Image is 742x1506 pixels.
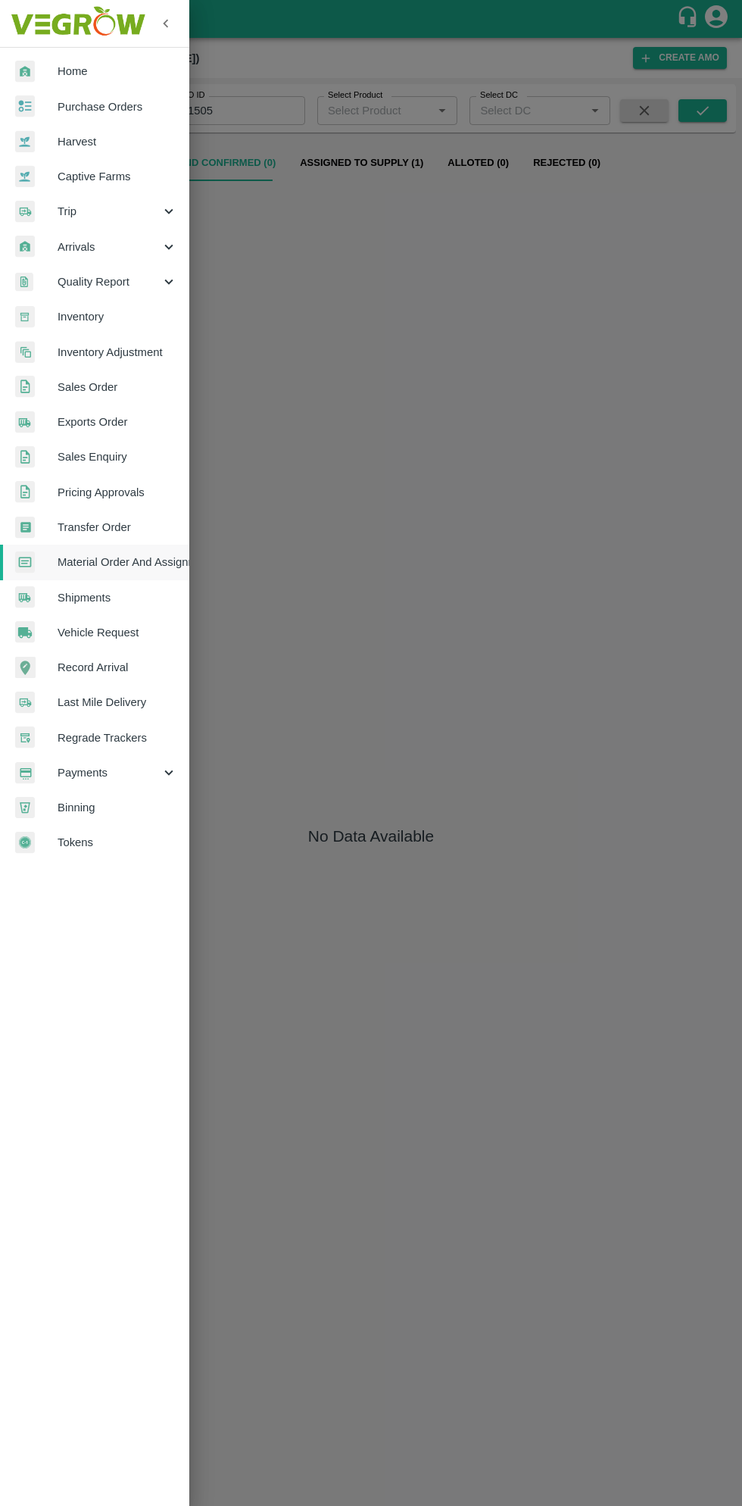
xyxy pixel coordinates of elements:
[58,484,177,501] span: Pricing Approvals
[15,61,35,83] img: whArrival
[15,657,36,678] img: recordArrival
[58,694,177,711] span: Last Mile Delivery
[15,797,35,818] img: bin
[58,730,177,746] span: Regrade Trackers
[58,448,177,465] span: Sales Enquiry
[15,341,35,363] img: inventory
[58,308,177,325] span: Inventory
[15,517,35,539] img: whTransfer
[15,95,35,117] img: reciept
[15,832,35,854] img: tokens
[58,379,177,395] span: Sales Order
[58,344,177,361] span: Inventory Adjustment
[58,63,177,80] span: Home
[58,764,161,781] span: Payments
[15,551,35,573] img: centralMaterial
[15,762,35,784] img: payment
[15,446,35,468] img: sales
[58,589,177,606] span: Shipments
[58,203,161,220] span: Trip
[15,273,33,292] img: qualityReport
[58,133,177,150] span: Harvest
[58,624,177,641] span: Vehicle Request
[58,554,177,570] span: Material Order And Assignment
[15,411,35,433] img: shipments
[58,519,177,536] span: Transfer Order
[58,834,177,851] span: Tokens
[15,201,35,223] img: delivery
[15,726,35,748] img: whTracker
[58,273,161,290] span: Quality Report
[15,481,35,503] img: sales
[58,239,161,255] span: Arrivals
[15,165,35,188] img: harvest
[58,659,177,676] span: Record Arrival
[58,98,177,115] span: Purchase Orders
[58,414,177,430] span: Exports Order
[15,130,35,153] img: harvest
[58,799,177,816] span: Binning
[15,621,35,643] img: vehicle
[15,236,35,258] img: whArrival
[15,692,35,714] img: delivery
[15,376,35,398] img: sales
[15,586,35,608] img: shipments
[58,168,177,185] span: Captive Farms
[15,306,35,328] img: whInventory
